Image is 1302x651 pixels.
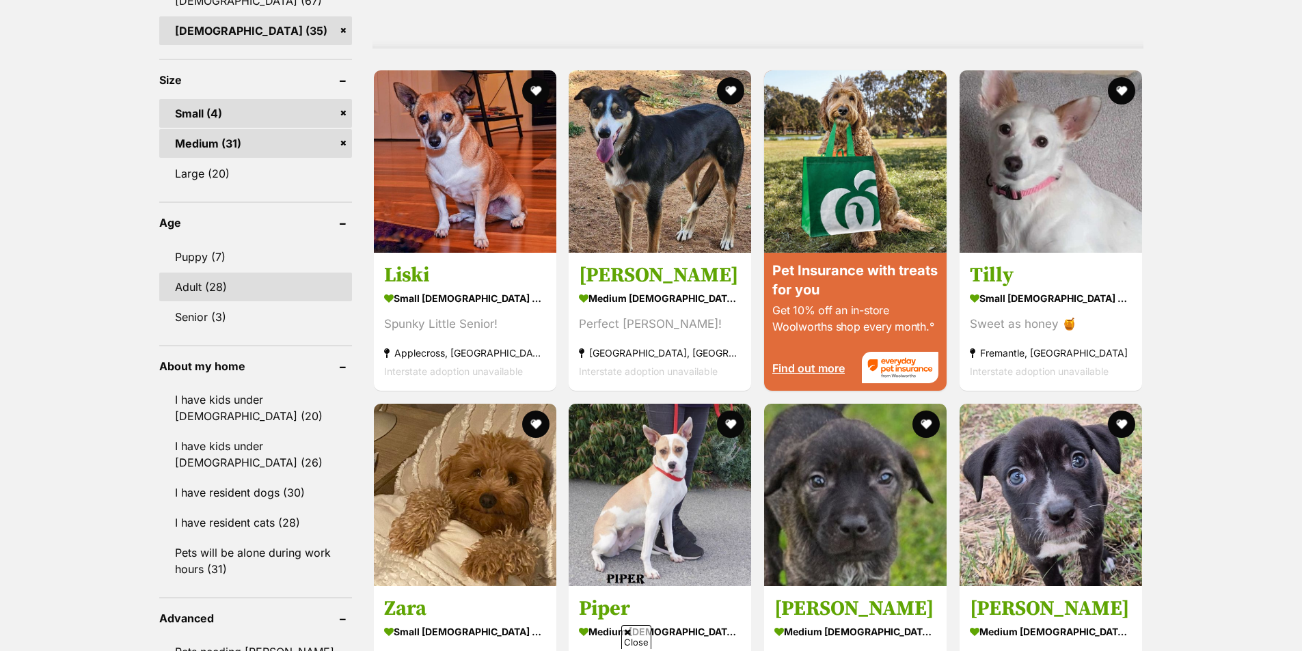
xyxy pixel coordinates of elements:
h3: Piper [579,596,741,622]
header: Advanced [159,612,352,624]
img: Tilly - Jack Russell Terrier x Chihuahua Dog [960,70,1142,253]
a: [DEMOGRAPHIC_DATA] (35) [159,16,352,45]
span: Interstate adoption unavailable [384,365,523,377]
div: Spunky Little Senior! [384,315,546,333]
span: Interstate adoption unavailable [579,365,718,377]
img: Polly - Border Collie Dog [569,70,751,253]
h3: Liski [384,262,546,288]
strong: small [DEMOGRAPHIC_DATA] Dog [384,622,546,641]
strong: medium [DEMOGRAPHIC_DATA] Dog [579,622,741,641]
button: favourite [521,411,549,438]
a: Senior (3) [159,303,352,331]
strong: [GEOGRAPHIC_DATA], [GEOGRAPHIC_DATA] [579,344,741,362]
button: favourite [521,77,549,105]
button: favourite [912,411,940,438]
img: Billy - Mixed breed Dog [764,404,947,586]
button: favourite [1108,77,1135,105]
a: Small (4) [159,99,352,128]
strong: medium [DEMOGRAPHIC_DATA] Dog [774,622,936,641]
div: Perfect [PERSON_NAME]! [579,315,741,333]
a: I have resident dogs (30) [159,478,352,507]
a: Liski small [DEMOGRAPHIC_DATA] Dog Spunky Little Senior! Applecross, [GEOGRAPHIC_DATA] Interstate... [374,252,556,391]
strong: small [DEMOGRAPHIC_DATA] Dog [384,288,546,308]
a: Puppy (7) [159,243,352,271]
a: Large (20) [159,159,352,188]
header: About my home [159,360,352,372]
h3: Tilly [970,262,1132,288]
a: Medium (31) [159,129,352,158]
img: Sadie - Mixed breed Dog [960,404,1142,586]
button: favourite [717,77,744,105]
a: Tilly small [DEMOGRAPHIC_DATA] Dog Sweet as honey 🍯 Fremantle, [GEOGRAPHIC_DATA] Interstate adopt... [960,252,1142,391]
h3: [PERSON_NAME] [774,596,936,622]
a: I have resident cats (28) [159,508,352,537]
strong: medium [DEMOGRAPHIC_DATA] Dog [970,622,1132,641]
strong: Applecross, [GEOGRAPHIC_DATA] [384,344,546,362]
h3: [PERSON_NAME] [579,262,741,288]
a: Adult (28) [159,273,352,301]
button: favourite [717,411,744,438]
header: Size [159,74,352,86]
h3: Zara [384,596,546,622]
img: Zara - Poodle (Miniature) Dog [374,404,556,586]
button: favourite [1108,411,1135,438]
a: I have kids under [DEMOGRAPHIC_DATA] (20) [159,385,352,430]
strong: medium [DEMOGRAPHIC_DATA] Dog [579,288,741,308]
h3: [PERSON_NAME] [970,596,1132,622]
img: Liski - Chihuahua x Jack Russell Terrier Dog [374,70,556,253]
header: Age [159,217,352,229]
a: Pets will be alone during work hours (31) [159,538,352,583]
strong: Fremantle, [GEOGRAPHIC_DATA] [970,344,1132,362]
div: Sweet as honey 🍯 [970,315,1132,333]
span: Close [621,625,651,649]
a: I have kids under [DEMOGRAPHIC_DATA] (26) [159,432,352,477]
strong: small [DEMOGRAPHIC_DATA] Dog [970,288,1132,308]
img: Piper - Mixed breed Dog [569,404,751,586]
a: [PERSON_NAME] medium [DEMOGRAPHIC_DATA] Dog Perfect [PERSON_NAME]! [GEOGRAPHIC_DATA], [GEOGRAPHIC... [569,252,751,391]
span: Interstate adoption unavailable [970,365,1109,377]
